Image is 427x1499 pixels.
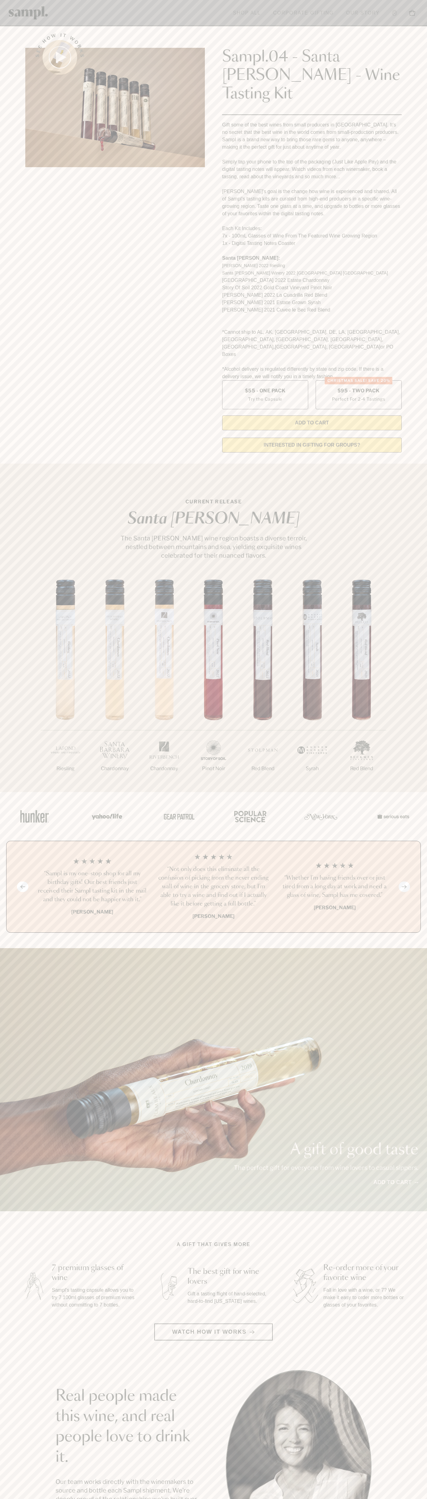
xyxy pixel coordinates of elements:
img: Sampl.04 - Santa Barbara - Wine Tasting Kit [25,48,205,167]
small: Perfect For 2-4 Tastings [332,396,385,402]
h3: 7 premium glasses of wine [52,1263,136,1283]
a: Add to cart [373,1178,418,1187]
p: The Santa [PERSON_NAME] wine region boasts a diverse terroir, nestled between mountains and sea, ... [115,534,312,560]
span: [PERSON_NAME] 2022 Riesling [222,263,285,268]
div: Gift some of the best wines from small producers in [GEOGRAPHIC_DATA]. It’s no secret that the be... [222,121,402,380]
button: See how it works [43,40,77,75]
p: Pinot Noir [189,765,238,772]
li: [PERSON_NAME] 2022 La Cuadrilla Red Blend [222,291,402,299]
span: $95 - Two Pack [338,387,380,394]
p: Red Blend [238,765,288,772]
p: Syrah [288,765,337,772]
li: 2 / 7 [90,580,139,792]
img: Artboard_3_0b291449-6e8c-4d07-b2c2-3f3601a19cd1_x450.png [302,803,339,830]
li: 7 / 7 [337,580,386,792]
p: Sampl's tasting capsule allows you to try 7 100ml glasses of premium wines without committing to ... [52,1286,136,1309]
h3: Re-order more of your favorite wine [323,1263,407,1283]
button: Next slide [399,882,410,892]
li: 1 / 7 [41,580,90,792]
small: Try the Capsule [248,396,282,402]
span: [GEOGRAPHIC_DATA], [GEOGRAPHIC_DATA] [275,344,380,349]
li: 4 / 7 [189,580,238,792]
li: 3 / 7 [139,580,189,792]
h2: A gift that gives more [177,1241,251,1248]
p: The perfect gift for everyone from wine lovers to casual sippers. [234,1163,418,1172]
p: Red Blend [337,765,386,772]
p: Chardonnay [139,765,189,772]
li: 5 / 7 [238,580,288,792]
b: [PERSON_NAME] [314,905,356,911]
strong: Santa [PERSON_NAME]: [222,255,280,261]
span: , [274,344,275,349]
p: CURRENT RELEASE [115,498,312,506]
b: [PERSON_NAME] [193,913,234,919]
button: Previous slide [17,882,28,892]
li: [GEOGRAPHIC_DATA] 2022 Estate Chardonnay [222,277,402,284]
h1: Sampl.04 - Santa [PERSON_NAME] - Wine Tasting Kit [222,48,402,103]
li: 3 / 4 [279,853,390,920]
h3: “Whether I'm having friends over or just tired from a long day at work and need a glass of wine, ... [279,874,390,900]
li: [PERSON_NAME] 2021 Cuvee le Bec Red Blend [222,306,402,314]
li: 6 / 7 [288,580,337,792]
img: Artboard_7_5b34974b-f019-449e-91fb-745f8d0877ee_x450.png [374,803,411,830]
li: 2 / 4 [158,853,269,920]
button: Watch how it works [154,1323,273,1340]
img: Artboard_5_7fdae55a-36fd-43f7-8bfd-f74a06a2878e_x450.png [159,803,196,830]
span: Santa [PERSON_NAME] Winery 2022 [GEOGRAPHIC_DATA] [GEOGRAPHIC_DATA] [222,270,388,275]
img: Artboard_4_28b4d326-c26e-48f9-9c80-911f17d6414e_x450.png [231,803,268,830]
p: Fall in love with a wine, or 7? We make it easy to order more bottles or glasses of your favorites. [323,1286,407,1309]
h3: The best gift for wine lovers [188,1267,272,1286]
em: Santa [PERSON_NAME] [127,512,300,527]
p: Riesling [41,765,90,772]
li: [PERSON_NAME] 2021 Estate Grown Syrah [222,299,402,306]
p: A gift of good taste [234,1142,418,1157]
span: $55 - One Pack [245,387,286,394]
h3: “Sampl is my one-stop shop for all my birthday gifts! Our best friends just received their Sampl ... [37,869,148,904]
b: [PERSON_NAME] [71,909,113,915]
li: 1 / 4 [37,853,148,920]
li: Story Of Soil 2022 Gold Coast Vineyard Pinot Noir [222,284,402,291]
div: Christmas SALE! Save 20% [325,377,392,384]
button: Add to Cart [222,415,402,430]
p: Chardonnay [90,765,139,772]
img: Artboard_6_04f9a106-072f-468a-bdd7-f11783b05722_x450.png [88,803,125,830]
h2: Real people made this wine, and real people love to drink it. [56,1386,201,1468]
img: Artboard_1_c8cd28af-0030-4af1-819c-248e302c7f06_x450.png [16,803,53,830]
h3: “Not only does this eliminate all the confusion of picking from the never ending wall of wine in ... [158,865,269,908]
p: Gift a tasting flight of hand-selected, hard-to-find [US_STATE] wines. [188,1290,272,1305]
a: interested in gifting for groups? [222,438,402,452]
